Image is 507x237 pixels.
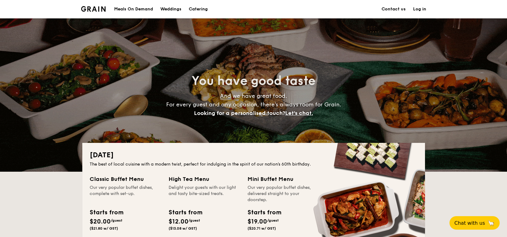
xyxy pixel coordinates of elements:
[248,208,281,217] div: Starts from
[90,175,161,183] div: Classic Buffet Menu
[90,208,123,217] div: Starts from
[248,226,276,231] span: ($20.71 w/ GST)
[285,110,313,117] span: Let's chat.
[169,226,197,231] span: ($13.08 w/ GST)
[194,110,285,117] span: Looking for a personalised touch?
[248,218,267,225] span: $19.00
[90,218,111,225] span: $20.00
[248,185,319,203] div: Our very popular buffet dishes, delivered straight to your doorstep.
[487,220,495,227] span: 🦙
[90,161,418,167] div: The best of local cuisine with a modern twist, perfect for indulging in the spirit of our nation’...
[267,218,279,223] span: /guest
[169,218,188,225] span: $12.00
[188,218,200,223] span: /guest
[454,220,485,226] span: Chat with us
[90,150,418,160] h2: [DATE]
[111,218,122,223] span: /guest
[169,175,240,183] div: High Tea Menu
[449,216,500,230] button: Chat with us🦙
[192,74,315,88] span: You have good taste
[166,93,341,117] span: And we have great food. For every guest and any occasion, there’s always room for Grain.
[81,6,106,12] a: Logotype
[90,226,118,231] span: ($21.80 w/ GST)
[248,175,319,183] div: Mini Buffet Menu
[169,208,202,217] div: Starts from
[81,6,106,12] img: Grain
[90,185,161,203] div: Our very popular buffet dishes, complete with set-up.
[169,185,240,203] div: Delight your guests with our light and tasty bite-sized treats.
